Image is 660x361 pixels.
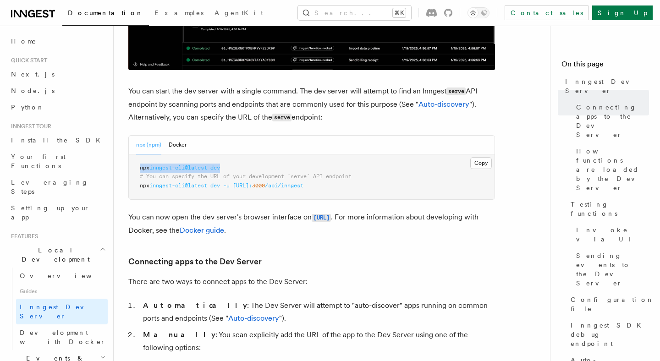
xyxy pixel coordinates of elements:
[7,200,108,225] a: Setting up your app
[11,179,88,195] span: Leveraging Steps
[592,5,653,20] a: Sign Up
[128,85,495,124] p: You can start the dev server with a single command. The dev server will attempt to find an Innges...
[16,299,108,324] a: Inngest Dev Server
[312,214,331,222] code: [URL]
[467,7,489,18] button: Toggle dark mode
[228,314,279,323] a: Auto-discovery
[7,174,108,200] a: Leveraging Steps
[11,137,106,144] span: Install the SDK
[11,204,90,221] span: Setting up your app
[233,182,252,189] span: [URL]:
[136,136,161,154] button: npx (npm)
[11,153,66,170] span: Your first Functions
[7,57,47,64] span: Quick start
[7,66,108,82] a: Next.js
[505,5,588,20] a: Contact sales
[128,211,495,237] p: You can now open the dev server's browser interface on . For more information about developing wi...
[149,164,207,171] span: inngest-cli@latest
[7,242,108,268] button: Local Development
[11,37,37,46] span: Home
[565,77,649,95] span: Inngest Dev Server
[149,3,209,25] a: Examples
[169,136,187,154] button: Docker
[418,100,469,109] a: Auto-discovery
[180,226,224,235] a: Docker guide
[128,275,495,288] p: There are two ways to connect apps to the Dev Server:
[572,222,649,247] a: Invoke via UI
[561,73,649,99] a: Inngest Dev Server
[11,104,44,111] span: Python
[393,8,406,17] kbd: ⌘K
[567,291,649,317] a: Configuration file
[223,182,230,189] span: -u
[567,317,649,352] a: Inngest SDK debug endpoint
[567,196,649,222] a: Testing functions
[143,330,215,339] strong: Manually
[149,182,207,189] span: inngest-cli@latest
[210,164,220,171] span: dev
[265,182,303,189] span: /api/inngest
[11,87,55,94] span: Node.js
[561,59,649,73] h4: On this page
[7,246,100,264] span: Local Development
[20,329,106,345] span: Development with Docker
[140,173,352,180] span: # You can specify the URL of your development `serve` API endpoint
[11,71,55,78] span: Next.js
[140,299,495,325] li: : The Dev Server will attempt to "auto-discover" apps running on common ports and endpoints (See ...
[252,182,265,189] span: 3000
[571,200,649,218] span: Testing functions
[214,9,263,16] span: AgentKit
[16,268,108,284] a: Overview
[312,213,331,221] a: [URL]
[571,321,649,348] span: Inngest SDK debug endpoint
[272,114,291,121] code: serve
[572,247,649,291] a: Sending events to the Dev Server
[7,123,51,130] span: Inngest tour
[576,147,649,192] span: How functions are loaded by the Dev Server
[446,88,466,95] code: serve
[62,3,149,26] a: Documentation
[16,284,108,299] span: Guides
[7,268,108,350] div: Local Development
[7,233,38,240] span: Features
[572,99,649,143] a: Connecting apps to the Dev Server
[140,164,149,171] span: npx
[68,9,143,16] span: Documentation
[7,99,108,115] a: Python
[571,295,654,313] span: Configuration file
[572,143,649,196] a: How functions are loaded by the Dev Server
[20,303,98,320] span: Inngest Dev Server
[7,82,108,99] a: Node.js
[128,255,262,268] a: Connecting apps to the Dev Server
[154,9,203,16] span: Examples
[140,182,149,189] span: npx
[470,157,492,169] button: Copy
[576,251,649,288] span: Sending events to the Dev Server
[16,324,108,350] a: Development with Docker
[576,103,649,139] span: Connecting apps to the Dev Server
[209,3,269,25] a: AgentKit
[576,225,649,244] span: Invoke via UI
[7,132,108,148] a: Install the SDK
[298,5,411,20] button: Search...⌘K
[7,33,108,49] a: Home
[210,182,220,189] span: dev
[143,301,247,310] strong: Automatically
[7,148,108,174] a: Your first Functions
[20,272,114,279] span: Overview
